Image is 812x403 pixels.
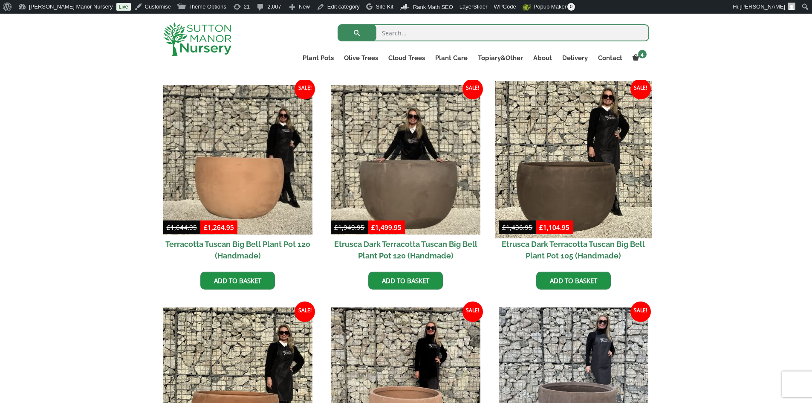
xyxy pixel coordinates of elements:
[295,79,315,99] span: Sale!
[536,272,611,290] a: Add to basket: “Etrusca Dark Terracotta Tuscan Big Bell Plant Pot 105 (Handmade)”
[331,85,480,235] img: Etrusca Dark Terracotta Tuscan Big Bell Plant Pot 120 (Handmade)
[334,223,364,232] bdi: 1,949.95
[368,272,443,290] a: Add to basket: “Etrusca Dark Terracotta Tuscan Big Bell Plant Pot 120 (Handmade)”
[740,3,785,10] span: [PERSON_NAME]
[567,3,575,11] span: 0
[499,85,648,265] a: Sale! Etrusca Dark Terracotta Tuscan Big Bell Plant Pot 105 (Handmade)
[528,52,557,64] a: About
[502,223,532,232] bdi: 1,436.95
[331,85,480,265] a: Sale! Etrusca Dark Terracotta Tuscan Big Bell Plant Pot 120 (Handmade)
[334,223,338,232] span: £
[462,302,483,322] span: Sale!
[338,24,649,41] input: Search...
[163,22,231,56] img: logo
[331,235,480,265] h2: Etrusca Dark Terracotta Tuscan Big Bell Plant Pot 120 (Handmade)
[371,223,402,232] bdi: 1,499.95
[204,223,234,232] bdi: 1,264.95
[200,272,275,290] a: Add to basket: “Terracotta Tuscan Big Bell Plant Pot 120 (Handmade)”
[339,52,383,64] a: Olive Trees
[430,52,473,64] a: Plant Care
[502,223,506,232] span: £
[376,3,393,10] span: Site Kit
[163,85,313,235] img: Terracotta Tuscan Big Bell Plant Pot 120 (Handmade)
[557,52,593,64] a: Delivery
[413,4,453,10] span: Rank Math SEO
[295,302,315,322] span: Sale!
[630,302,651,322] span: Sale!
[163,85,313,265] a: Sale! Terracotta Tuscan Big Bell Plant Pot 120 (Handmade)
[627,52,649,64] a: 4
[163,235,313,265] h2: Terracotta Tuscan Big Bell Plant Pot 120 (Handmade)
[116,3,131,11] a: Live
[371,223,375,232] span: £
[383,52,430,64] a: Cloud Trees
[473,52,528,64] a: Topiary&Other
[167,223,170,232] span: £
[630,79,651,99] span: Sale!
[495,81,652,238] img: Etrusca Dark Terracotta Tuscan Big Bell Plant Pot 105 (Handmade)
[499,235,648,265] h2: Etrusca Dark Terracotta Tuscan Big Bell Plant Pot 105 (Handmade)
[298,52,339,64] a: Plant Pots
[638,50,647,58] span: 4
[167,223,197,232] bdi: 1,644.95
[462,79,483,99] span: Sale!
[539,223,569,232] bdi: 1,104.95
[204,223,208,232] span: £
[593,52,627,64] a: Contact
[539,223,543,232] span: £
